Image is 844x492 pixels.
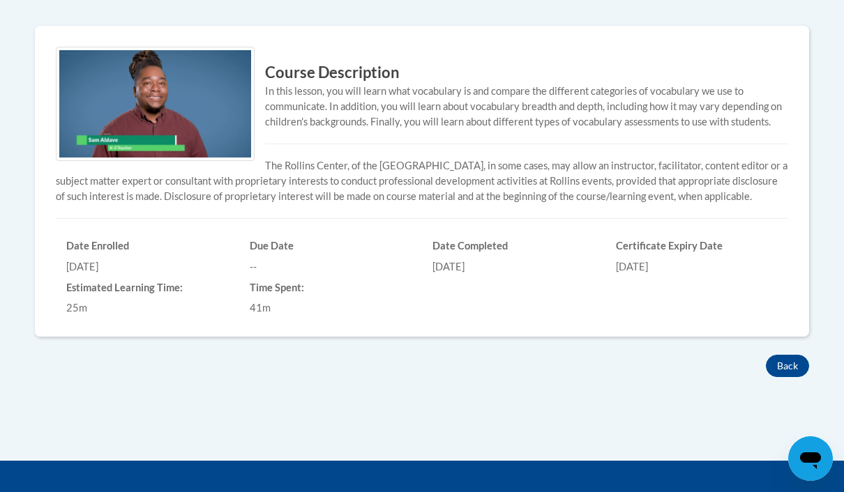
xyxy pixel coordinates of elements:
[250,282,412,294] h6: Time Spent:
[56,158,788,204] p: The Rollins Center, of the [GEOGRAPHIC_DATA], in some cases, may allow an instructor, facilitator...
[432,259,595,275] div: [DATE]
[250,240,412,252] h6: Due Date
[432,240,595,252] h6: Date Completed
[66,300,229,316] div: 25m
[616,240,778,252] h6: Certificate Expiry Date
[766,355,809,377] button: Back
[66,282,229,294] h6: Estimated Learning Time:
[616,259,778,275] div: [DATE]
[56,62,788,84] h3: Course Description
[250,300,412,316] div: 41m
[56,84,788,130] div: In this lesson, you will learn what vocabulary is and compare the different categories of vocabul...
[66,240,229,252] h6: Date Enrolled
[56,47,255,161] img: Course logo image
[788,436,833,481] iframe: Button to launch messaging window
[250,259,412,275] div: --
[66,259,229,275] div: [DATE]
